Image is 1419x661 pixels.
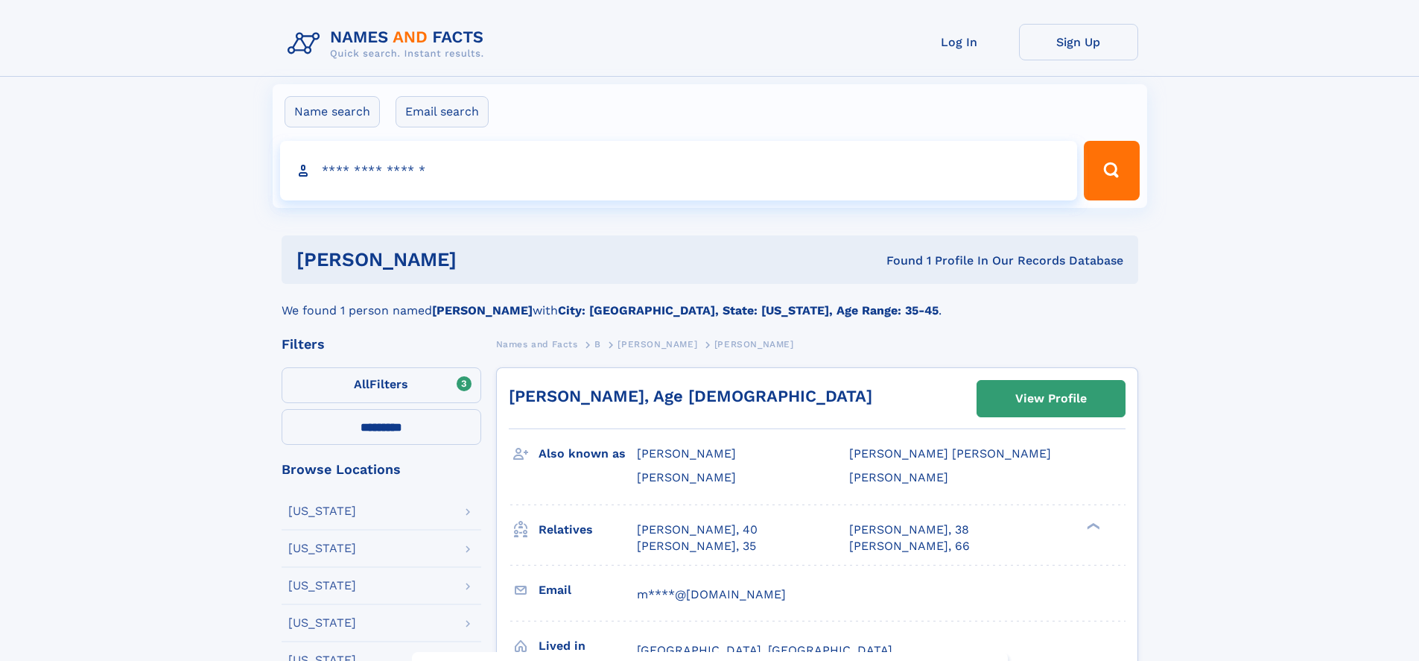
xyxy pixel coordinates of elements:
[282,24,496,64] img: Logo Names and Facts
[849,522,969,538] a: [PERSON_NAME], 38
[637,446,736,461] span: [PERSON_NAME]
[539,441,637,467] h3: Also known as
[539,578,637,603] h3: Email
[282,463,481,476] div: Browse Locations
[618,335,697,353] a: [PERSON_NAME]
[539,633,637,659] h3: Lived in
[288,617,356,629] div: [US_STATE]
[288,543,356,554] div: [US_STATE]
[637,643,892,657] span: [GEOGRAPHIC_DATA], [GEOGRAPHIC_DATA]
[849,446,1051,461] span: [PERSON_NAME] [PERSON_NAME]
[1084,141,1139,200] button: Search Button
[637,538,756,554] a: [PERSON_NAME], 35
[1019,24,1138,60] a: Sign Up
[280,141,1078,200] input: search input
[1083,521,1101,531] div: ❯
[900,24,1019,60] a: Log In
[282,367,481,403] label: Filters
[637,522,758,538] a: [PERSON_NAME], 40
[594,339,601,350] span: B
[977,381,1125,417] a: View Profile
[618,339,697,350] span: [PERSON_NAME]
[432,303,533,317] b: [PERSON_NAME]
[539,517,637,543] h3: Relatives
[288,505,356,517] div: [US_STATE]
[496,335,578,353] a: Names and Facts
[296,250,672,269] h1: [PERSON_NAME]
[671,253,1123,269] div: Found 1 Profile In Our Records Database
[396,96,489,127] label: Email search
[509,387,872,405] a: [PERSON_NAME], Age [DEMOGRAPHIC_DATA]
[282,284,1138,320] div: We found 1 person named with .
[282,338,481,351] div: Filters
[354,377,369,391] span: All
[849,470,948,484] span: [PERSON_NAME]
[285,96,380,127] label: Name search
[288,580,356,592] div: [US_STATE]
[1015,382,1087,416] div: View Profile
[714,339,794,350] span: [PERSON_NAME]
[637,470,736,484] span: [PERSON_NAME]
[558,303,939,317] b: City: [GEOGRAPHIC_DATA], State: [US_STATE], Age Range: 35-45
[849,538,970,554] a: [PERSON_NAME], 66
[594,335,601,353] a: B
